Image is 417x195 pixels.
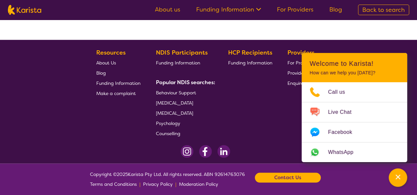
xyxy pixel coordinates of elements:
[329,6,342,13] a: Blog
[96,90,136,96] span: Make a complaint
[199,145,212,158] img: Facebook
[156,79,215,86] b: Popular NDIS searches:
[302,53,407,162] div: Channel Menu
[90,169,245,189] span: Copyright © 2025 Karista Pty Ltd. All rights reserved. ABN 92614763076
[156,120,180,126] span: Psychology
[228,58,272,68] a: Funding Information
[96,60,116,66] span: About Us
[328,147,361,157] span: WhatsApp
[179,181,218,187] span: Moderation Policy
[328,107,359,117] span: Live Chat
[228,60,272,66] span: Funding Information
[181,145,194,158] img: Instagram
[362,6,405,14] span: Back to search
[175,179,176,189] p: |
[90,179,137,189] a: Terms and Conditions
[302,142,407,162] a: Web link opens in a new tab.
[139,179,140,189] p: |
[156,108,213,118] a: [MEDICAL_DATA]
[287,68,318,78] a: Provider Login
[287,70,318,76] span: Provider Login
[277,6,313,13] a: For Providers
[96,78,140,88] a: Funding Information
[96,88,140,98] a: Make a complaint
[156,60,200,66] span: Funding Information
[156,49,208,57] b: NDIS Participants
[310,60,399,67] h2: Welcome to Karista!
[156,110,193,116] span: [MEDICAL_DATA]
[328,87,353,97] span: Call us
[196,6,261,13] a: Funding Information
[96,68,140,78] a: Blog
[156,118,213,128] a: Psychology
[302,82,407,162] ul: Choose channel
[155,6,180,13] a: About us
[156,98,213,108] a: [MEDICAL_DATA]
[358,5,409,15] a: Back to search
[8,5,41,15] img: Karista logo
[90,181,137,187] span: Terms and Conditions
[156,90,196,96] span: Behaviour Support
[217,145,230,158] img: LinkedIn
[143,179,173,189] a: Privacy Policy
[287,49,314,57] b: Providers
[287,60,315,66] span: For Providers
[287,58,318,68] a: For Providers
[287,80,304,86] span: Enquire
[96,80,140,86] span: Funding Information
[389,168,407,187] button: Channel Menu
[274,173,301,183] b: Contact Us
[328,127,360,137] span: Facebook
[287,78,318,88] a: Enquire
[156,58,213,68] a: Funding Information
[156,100,193,106] span: [MEDICAL_DATA]
[310,70,399,76] p: How can we help you [DATE]?
[156,87,213,98] a: Behaviour Support
[143,181,173,187] span: Privacy Policy
[96,58,140,68] a: About Us
[156,131,180,136] span: Counselling
[228,49,272,57] b: HCP Recipients
[156,128,213,138] a: Counselling
[179,179,218,189] a: Moderation Policy
[96,70,106,76] span: Blog
[96,49,126,57] b: Resources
